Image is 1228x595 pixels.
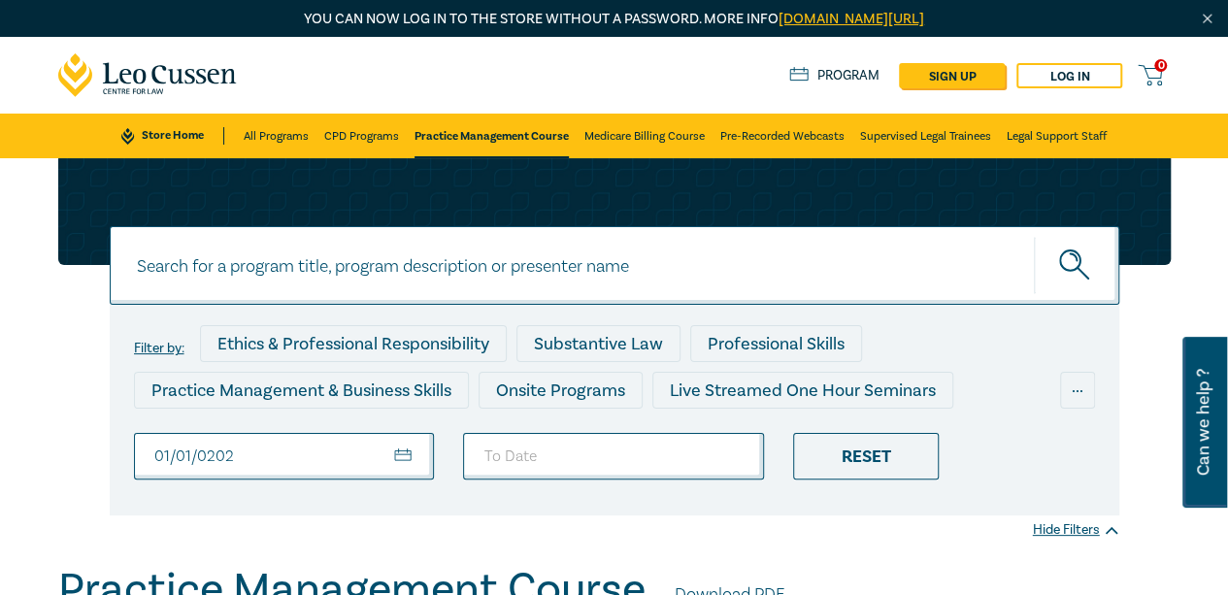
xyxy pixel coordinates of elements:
[134,341,184,356] label: Filter by:
[134,433,435,479] input: From Date
[1199,11,1215,27] img: Close
[58,9,1171,30] p: You can now log in to the store without a password. More info
[121,127,223,145] a: Store Home
[244,114,309,158] a: All Programs
[690,325,862,362] div: Professional Skills
[463,433,764,479] input: To Date
[1033,520,1119,540] div: Hide Filters
[1016,63,1122,88] a: Log in
[134,372,469,409] div: Practice Management & Business Skills
[200,325,507,362] div: Ethics & Professional Responsibility
[793,433,939,479] div: Reset
[1194,348,1212,496] span: Can we help ?
[415,114,569,158] a: Practice Management Course
[652,372,953,409] div: Live Streamed One Hour Seminars
[720,114,845,158] a: Pre-Recorded Webcasts
[324,114,399,158] a: CPD Programs
[1060,372,1095,409] div: ...
[899,63,1005,88] a: sign up
[1007,114,1107,158] a: Legal Support Staff
[110,226,1119,305] input: Search for a program title, program description or presenter name
[789,67,880,84] a: Program
[479,372,643,409] div: Onsite Programs
[584,114,705,158] a: Medicare Billing Course
[516,325,680,362] div: Substantive Law
[510,418,817,455] div: Live Streamed Practical Workshops
[1154,59,1167,72] span: 0
[134,418,500,455] div: Live Streamed Conferences and Intensives
[860,114,991,158] a: Supervised Legal Trainees
[779,10,924,28] a: [DOMAIN_NAME][URL]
